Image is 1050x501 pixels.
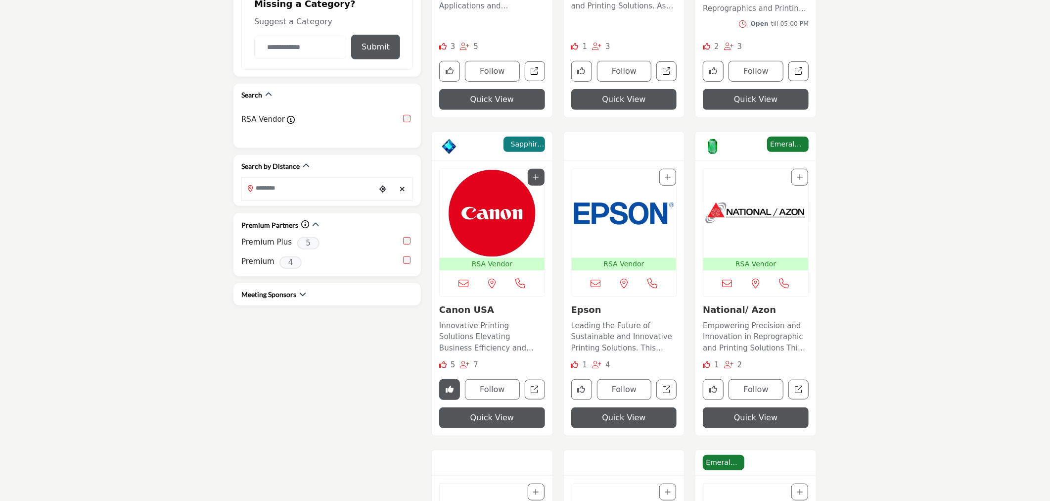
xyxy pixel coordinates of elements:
h2: Meeting Sponsors [241,290,296,300]
span: 1 [583,360,588,369]
h3: National/ Azon [703,304,809,315]
a: Leading the Future of Sustainable and Innovative Printing Solutions. This company is a prominent ... [571,318,677,354]
a: Open epson in new tab [656,380,677,400]
div: Click to view information [301,219,309,231]
a: Add To List [797,173,803,181]
a: Open Listing in new tab [440,169,545,270]
button: Like company [439,61,460,82]
span: 7 [473,360,478,369]
a: Add To List [533,488,539,496]
p: Leading the Future of Sustainable and Innovative Printing Solutions. This company is a prominent ... [571,320,677,354]
input: select Premium Plus checkbox [403,237,411,245]
a: Open canon-usa in new tab [525,380,545,400]
label: Premium [241,256,274,267]
a: Add To List [665,488,671,496]
img: Emerald Badge Icon [705,139,720,154]
h3: Epson [571,304,677,315]
button: Like company [703,61,724,82]
h3: Canon USA [439,304,545,315]
h2: Search by Distance [241,161,300,171]
p: Empowering Precision and Innovation in Reprographic and Printing Solutions This company excels in... [703,320,809,354]
button: Like company [571,379,592,400]
img: Canon USA [440,169,545,258]
a: Open reprographic-services-association-rsa in new tab [788,61,809,82]
div: Followers [592,359,610,371]
button: Remove Like button [439,379,460,400]
span: 3 [605,42,610,51]
a: Open national-azon in new tab [788,380,809,400]
span: 2 [737,360,742,369]
a: Open Listing in new tab [703,169,808,270]
button: Quick View [703,407,809,428]
button: Quick View [703,89,809,110]
div: Followers [724,41,742,52]
button: Follow [597,61,652,82]
i: Likes [439,43,447,50]
i: Likes [703,43,710,50]
span: Open [751,20,769,27]
i: Like [571,43,579,50]
button: Follow [465,61,520,82]
button: Like company [703,379,724,400]
i: Like [703,361,710,368]
span: 4 [279,256,302,269]
p: RSA Vendor [705,259,806,269]
span: 3 [737,42,742,51]
div: Followers [460,359,479,371]
img: Sapphire Badge Icon [442,139,457,154]
button: Quick View [439,407,545,428]
span: 1 [714,360,719,369]
button: Quick View [439,89,545,110]
a: Open hp-inc in new tab [525,61,545,82]
input: Category Name [254,36,346,59]
span: 2 [714,42,719,51]
label: Premium Plus [241,237,292,248]
h2: Search [241,90,262,100]
p: RSA Vendor [574,259,675,269]
a: Information about Premium Partners [301,220,309,229]
p: Innovative Printing Solutions Elevating Business Efficiency and Connectivity With a strong footho... [439,320,545,354]
a: Open Listing in new tab [572,169,677,270]
div: Followers [592,41,610,52]
p: Sapphire Sponsor [506,139,542,150]
span: 5 [451,360,456,369]
img: National/ Azon [703,169,808,258]
span: Suggest a Category [254,17,332,26]
a: Canon USA [439,304,494,315]
img: Epson [572,169,677,258]
div: till 05:00 PM [751,19,809,28]
button: Follow [729,379,783,400]
span: 4 [605,360,610,369]
button: Follow [597,379,652,400]
a: Epson [571,304,601,315]
a: Add To List [797,488,803,496]
input: select Premium checkbox [403,256,411,264]
input: RSA Vendor checkbox [403,115,411,122]
a: Empowering Precision and Innovation in Reprographic and Printing Solutions This company excels in... [703,318,809,354]
p: RSA Vendor [442,259,543,269]
a: Open td-synnex in new tab [656,61,677,82]
div: Followers [724,359,742,371]
a: Innovative Printing Solutions Elevating Business Efficiency and Connectivity With a strong footho... [439,318,545,354]
i: Likes [439,361,447,368]
button: Quick View [571,89,677,110]
input: Search Location [242,179,375,198]
span: 1 [583,42,588,51]
h2: Premium Partners [241,220,298,230]
button: Opentill 05:00 PM [739,19,809,28]
span: 5 [297,237,320,250]
div: Clear search location [395,179,410,200]
a: Add To List [665,173,671,181]
button: Quick View [571,407,677,428]
div: Choose your current location [375,179,390,200]
span: 5 [473,42,478,51]
div: Followers [460,41,479,52]
p: Emerald Sponsor [706,457,741,468]
span: 3 [451,42,456,51]
button: Submit [351,35,400,59]
button: Follow [465,379,520,400]
p: Emerald Sponsor [770,139,806,150]
label: RSA Vendor [241,114,285,125]
a: Add To List [533,173,539,181]
button: Follow [729,61,783,82]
